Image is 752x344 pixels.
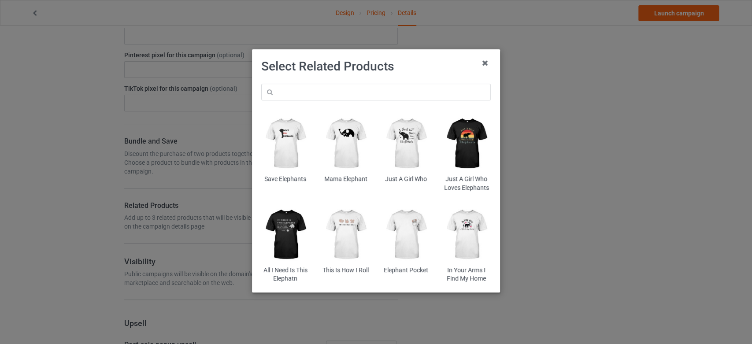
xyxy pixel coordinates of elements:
div: In Your Arms I Find My Home [443,266,491,283]
h1: Select Related Products [261,59,491,74]
div: This Is How I Roll [322,266,370,275]
div: All I Need Is This Elephatn [261,266,309,283]
div: Just A Girl Who [382,175,430,184]
div: Elephant Pocket [382,266,430,275]
div: Just A Girl Who Loves Elephants [443,175,491,192]
div: Save Elephants [261,175,309,184]
div: Mama Elephant [322,175,370,184]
